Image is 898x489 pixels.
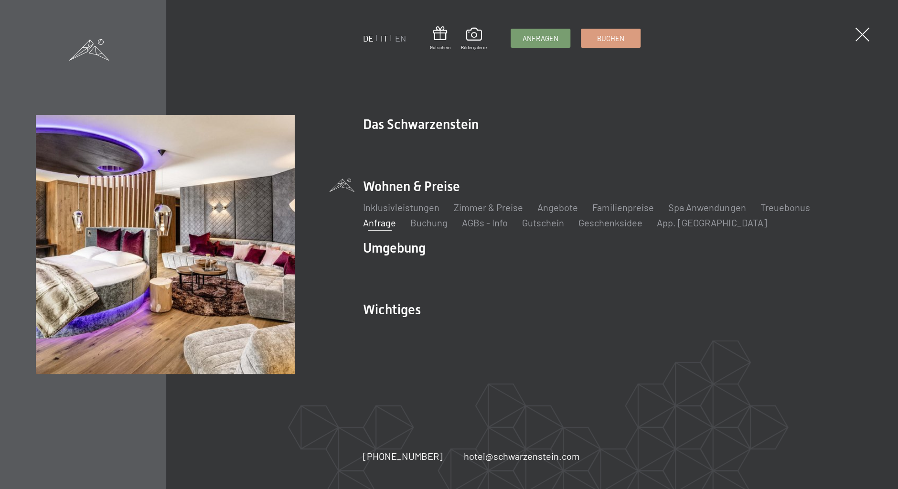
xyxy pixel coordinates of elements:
[522,217,564,228] a: Gutschein
[462,217,508,228] a: AGBs - Info
[454,202,523,213] a: Zimmer & Preise
[668,202,746,213] a: Spa Anwendungen
[537,202,578,213] a: Angebote
[581,29,640,47] a: Buchen
[363,33,374,43] a: DE
[461,44,487,51] span: Bildergalerie
[597,33,624,43] span: Buchen
[395,33,406,43] a: EN
[410,217,448,228] a: Buchung
[760,202,810,213] a: Treuebonus
[464,449,580,463] a: hotel@schwarzenstein.com
[523,33,558,43] span: Anfragen
[511,29,570,47] a: Anfragen
[430,44,450,51] span: Gutschein
[363,202,439,213] a: Inklusivleistungen
[657,217,767,228] a: App. [GEOGRAPHIC_DATA]
[592,202,654,213] a: Familienpreise
[461,28,487,51] a: Bildergalerie
[363,450,443,462] span: [PHONE_NUMBER]
[363,449,443,463] a: [PHONE_NUMBER]
[363,217,396,228] a: Anfrage
[578,217,642,228] a: Geschenksidee
[430,26,450,51] a: Gutschein
[36,115,294,373] img: Urlaub in Südtirol im Hotel Schwarzenstein – Anfrage
[381,33,388,43] a: IT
